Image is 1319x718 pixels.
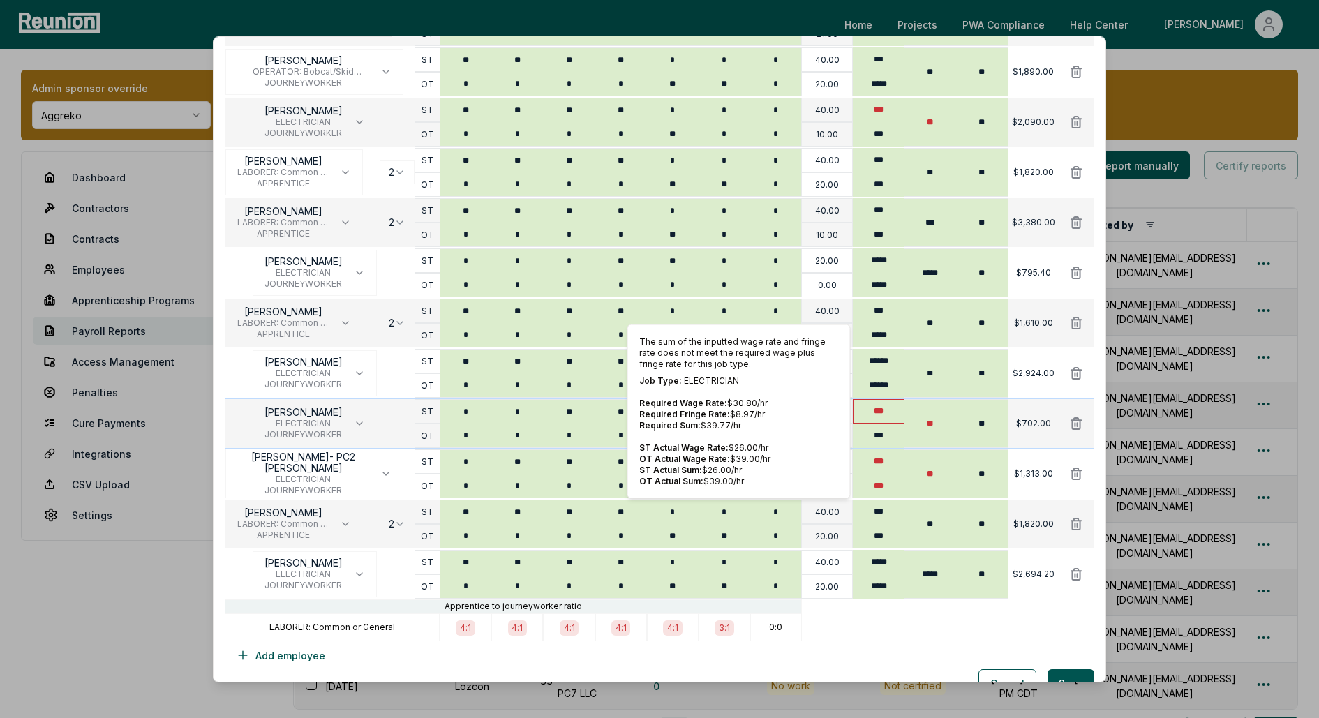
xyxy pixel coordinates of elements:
[1013,66,1054,77] p: $1,890.00
[421,431,434,442] p: OT
[1013,167,1054,178] p: $1,820.00
[422,356,433,367] p: ST
[1016,267,1051,278] p: $795.40
[264,418,343,429] span: ELECTRICIAN
[264,569,343,580] span: ELECTRICIAN
[421,280,434,291] p: OT
[818,280,837,291] p: 0.00
[237,306,329,317] p: [PERSON_NAME]
[237,77,369,89] span: JOURNEYWORKER
[616,622,627,634] p: 4:1
[564,622,575,634] p: 4:1
[422,155,433,166] p: ST
[421,179,434,190] p: OT
[1013,569,1055,580] p: $2,694.20
[815,54,840,66] p: 40.00
[422,306,433,317] p: ST
[422,456,433,468] p: ST
[237,55,369,66] p: [PERSON_NAME]
[815,79,839,90] p: 20.00
[978,669,1036,697] button: Cancel
[237,156,329,167] p: [PERSON_NAME]
[237,485,369,496] span: JOURNEYWORKER
[815,179,839,190] p: 20.00
[421,581,434,592] p: OT
[422,54,433,66] p: ST
[264,368,343,379] span: ELECTRICIAN
[816,230,838,241] p: 10.00
[264,357,343,368] p: [PERSON_NAME]
[1013,368,1055,379] p: $2,924.00
[237,507,329,518] p: [PERSON_NAME]
[815,507,840,518] p: 40.00
[512,622,523,634] p: 4:1
[225,641,336,669] button: Add employee
[1012,117,1055,128] p: $2,090.00
[237,329,329,340] span: APPRENTICE
[237,167,329,178] span: LABORER: Common or General
[815,155,840,166] p: 40.00
[264,379,343,390] span: JOURNEYWORKER
[237,178,329,189] span: APPRENTICE
[422,507,433,518] p: ST
[815,531,839,542] p: 20.00
[237,228,329,239] span: APPRENTICE
[445,601,582,612] p: Apprentice to journeyworker ratio
[1014,468,1053,479] p: $1,313.00
[815,306,840,317] p: 40.00
[815,557,840,568] p: 40.00
[815,205,840,216] p: 40.00
[269,622,395,633] p: LABORER: Common or General
[237,518,329,530] span: LABORER: Common or General
[421,79,434,90] p: OT
[422,557,433,568] p: ST
[421,129,434,140] p: OT
[1048,669,1094,697] button: Save
[237,530,329,541] span: APPRENTICE
[237,217,329,228] span: LABORER: Common or General
[422,406,433,417] p: ST
[422,105,433,116] p: ST
[264,267,343,278] span: ELECTRICIAN
[237,66,369,77] span: OPERATOR: Bobcat/Skid Steer/Skid Loader
[421,380,434,391] p: OT
[815,581,839,592] p: 20.00
[264,128,343,139] span: JOURNEYWORKER
[237,451,369,474] p: [PERSON_NAME]- PC2 [PERSON_NAME]
[1013,518,1054,530] p: $1,820.00
[719,622,730,634] p: 3:1
[264,117,343,128] span: ELECTRICIAN
[421,481,434,492] p: OT
[237,206,329,217] p: [PERSON_NAME]
[421,531,434,542] p: OT
[264,429,343,440] span: JOURNEYWORKER
[815,105,840,116] p: 40.00
[422,255,433,267] p: ST
[815,255,839,267] p: 20.00
[264,407,343,418] p: [PERSON_NAME]
[1012,217,1055,228] p: $3,380.00
[421,230,434,241] p: OT
[237,474,369,485] span: ELECTRICIAN
[264,580,343,591] span: JOURNEYWORKER
[667,622,678,634] p: 4:1
[769,622,782,633] p: 0:0
[1014,317,1053,329] p: $1,610.00
[421,330,434,341] p: OT
[264,105,343,117] p: [PERSON_NAME]
[1016,418,1051,429] p: $702.00
[422,205,433,216] p: ST
[237,317,329,329] span: LABORER: Common or General
[264,256,343,267] p: [PERSON_NAME]
[816,129,838,140] p: 10.00
[264,278,343,290] span: JOURNEYWORKER
[460,622,471,634] p: 4:1
[264,558,343,569] p: [PERSON_NAME]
